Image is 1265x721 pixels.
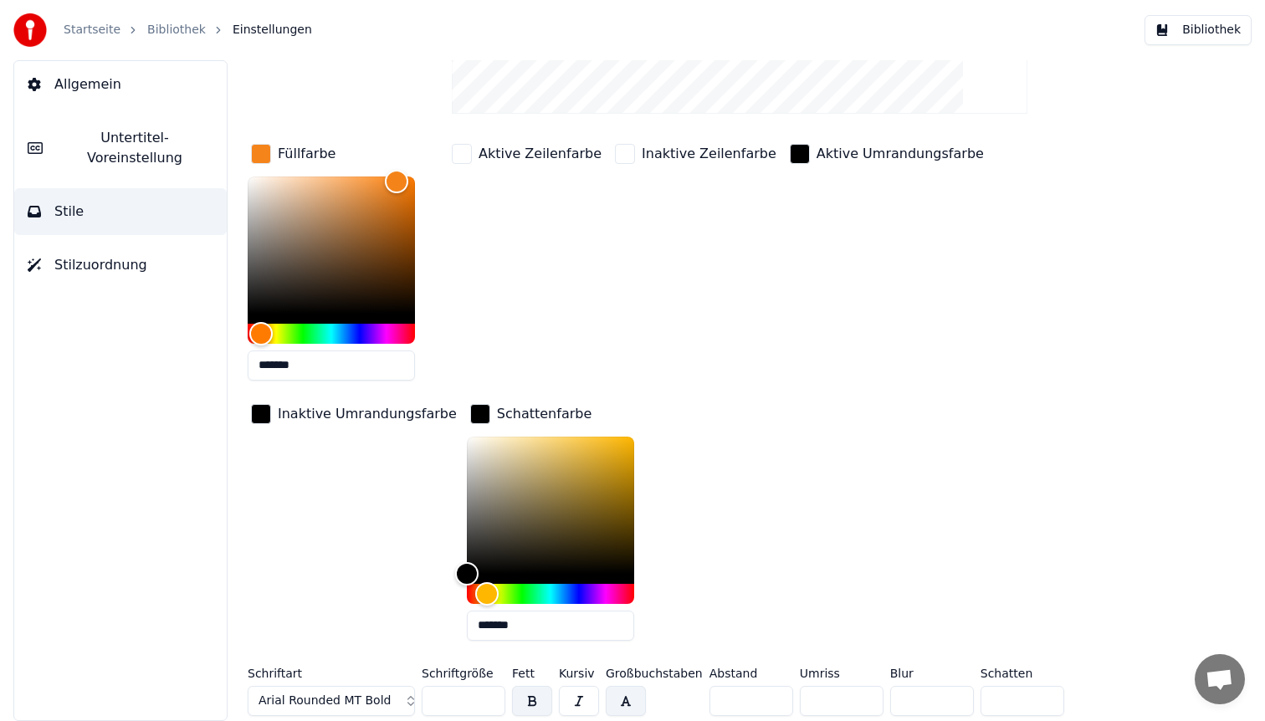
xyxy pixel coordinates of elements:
[559,667,599,679] label: Kursiv
[467,401,595,427] button: Schattenfarbe
[497,404,592,424] div: Schattenfarbe
[642,144,776,164] div: Inaktive Zeilenfarbe
[512,667,552,679] label: Fett
[248,667,415,679] label: Schriftart
[278,404,457,424] div: Inaktive Umrandungsfarbe
[54,202,84,222] span: Stile
[14,115,227,182] button: Untertitel-Voreinstellung
[259,693,391,709] span: Arial Rounded MT Bold
[14,242,227,289] button: Stilzuordnung
[467,584,634,604] div: Hue
[248,324,415,344] div: Hue
[1145,15,1252,45] button: Bibliothek
[467,437,634,574] div: Color
[1195,654,1245,704] div: Chat öffnen
[248,176,415,314] div: Color
[606,667,703,679] label: Großbuchstaben
[612,141,780,167] button: Inaktive Zeilenfarbe
[64,22,312,38] nav: breadcrumb
[54,255,147,275] span: Stilzuordnung
[479,144,602,164] div: Aktive Zeilenfarbe
[14,61,227,108] button: Allgemein
[233,22,312,38] span: Einstellungen
[422,667,505,679] label: Schriftgröße
[56,128,213,168] span: Untertitel-Voreinstellung
[278,144,335,164] div: Füllfarbe
[13,13,47,47] img: youka
[248,401,460,427] button: Inaktive Umrandungsfarbe
[800,667,883,679] label: Umriss
[448,141,605,167] button: Aktive Zeilenfarbe
[248,141,339,167] button: Füllfarbe
[981,667,1064,679] label: Schatten
[14,188,227,235] button: Stile
[147,22,206,38] a: Bibliothek
[54,74,121,95] span: Allgemein
[64,22,120,38] a: Startseite
[890,667,974,679] label: Blur
[786,141,987,167] button: Aktive Umrandungsfarbe
[817,144,984,164] div: Aktive Umrandungsfarbe
[709,667,793,679] label: Abstand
